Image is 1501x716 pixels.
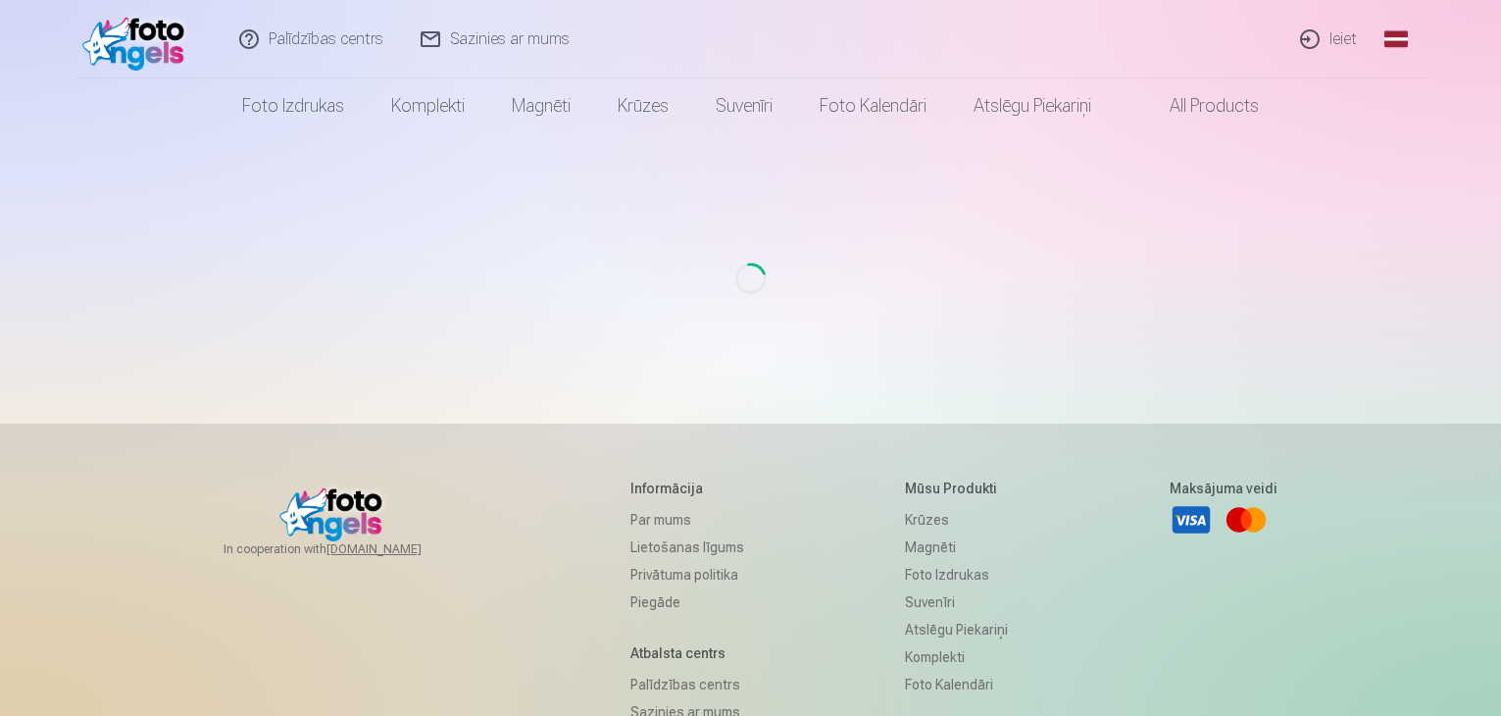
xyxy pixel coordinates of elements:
a: Foto izdrukas [219,78,368,133]
a: Komplekti [368,78,488,133]
a: Atslēgu piekariņi [950,78,1115,133]
h5: Atbalsta centrs [630,643,744,663]
a: Lietošanas līgums [630,534,744,561]
a: Magnēti [488,78,594,133]
a: [DOMAIN_NAME] [326,541,469,557]
h5: Mūsu produkti [905,479,1008,498]
a: All products [1115,78,1282,133]
img: /fa1 [82,8,195,71]
a: Suvenīri [692,78,796,133]
a: Foto kalendāri [796,78,950,133]
a: Palīdzības centrs [630,671,744,698]
a: Atslēgu piekariņi [905,616,1008,643]
a: Komplekti [905,643,1008,671]
a: Foto kalendāri [905,671,1008,698]
a: Mastercard [1225,498,1268,541]
a: Privātuma politika [630,561,744,588]
a: Magnēti [905,534,1008,561]
a: Foto izdrukas [905,561,1008,588]
a: Krūzes [594,78,692,133]
span: In cooperation with [224,541,469,557]
a: Krūzes [905,506,1008,534]
h5: Informācija [630,479,744,498]
a: Visa [1170,498,1213,541]
h5: Maksājuma veidi [1170,479,1277,498]
a: Par mums [630,506,744,534]
a: Piegāde [630,588,744,616]
a: Suvenīri [905,588,1008,616]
